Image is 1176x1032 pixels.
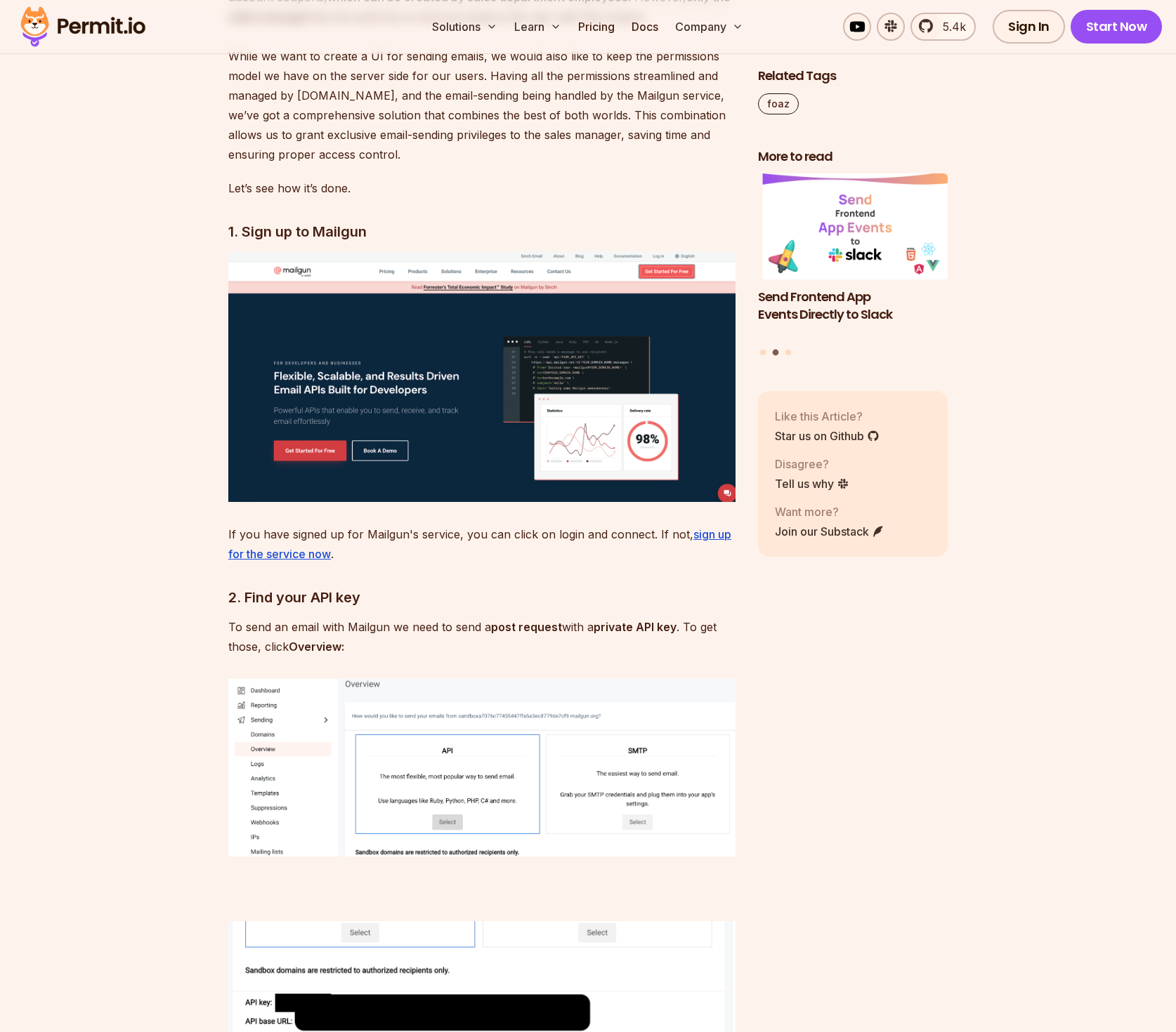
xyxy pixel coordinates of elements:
[228,586,736,609] h3: 2. Find your API key
[993,10,1065,44] a: Sign In
[775,503,884,520] p: Want more?
[669,13,749,41] button: Company
[760,350,766,355] button: Go to slide 1
[289,640,344,654] strong: Overview:
[785,350,791,355] button: Go to slide 3
[910,13,976,41] a: 5.4k
[775,523,884,540] a: Join our Substack
[758,174,948,341] li: 2 of 3
[775,475,849,492] a: Tell us why
[775,428,880,444] a: Star us on Github
[594,620,677,634] strong: private API key
[573,13,620,41] a: Pricing
[626,13,664,41] a: Docs
[758,174,948,358] div: Posts
[775,456,849,472] p: Disagree?
[758,93,799,114] a: foaz
[758,289,948,324] h3: Send Frontend App Events Directly to Slack
[1071,10,1163,44] a: Start Now
[14,3,152,51] img: Permit logo
[426,13,503,41] button: Solutions
[758,174,948,341] a: Send Frontend App Events Directly to SlackSend Frontend App Events Directly to Slack
[228,220,736,243] h3: 1. Sign up to Mailgun
[491,620,562,634] strong: post request
[228,617,736,656] p: To send an email with Mailgun we need to send a with a . To get those, click
[228,679,736,856] img: 12.png
[509,13,567,41] button: Learn
[775,408,880,425] p: Like this Article?
[228,524,736,564] p: If you have signed up for Mailgun's service, you can click on login and connect. If not, .
[934,18,966,35] span: 5.4k
[773,350,779,356] button: Go to slide 2
[758,67,948,85] h2: Related Tags
[228,178,736,198] p: Let’s see how it’s done.
[228,251,736,502] img: 1.png
[758,148,948,166] h2: More to read
[758,174,948,281] img: Send Frontend App Events Directly to Slack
